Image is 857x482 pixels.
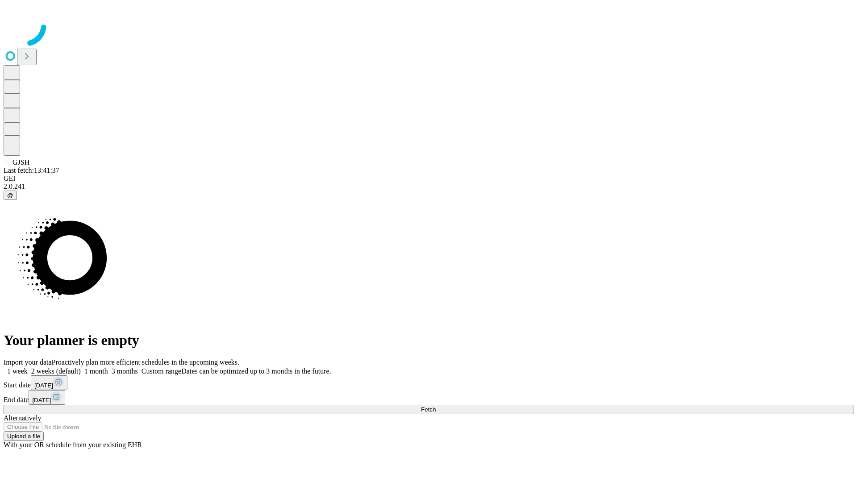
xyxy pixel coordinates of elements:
[7,367,28,375] span: 1 week
[7,192,13,199] span: @
[4,405,853,414] button: Fetch
[4,441,142,449] span: With your OR schedule from your existing EHR
[4,191,17,200] button: @
[84,367,108,375] span: 1 month
[31,367,81,375] span: 2 weeks (default)
[4,390,853,405] div: End date
[4,332,853,349] h1: Your planner is empty
[112,367,138,375] span: 3 months
[141,367,181,375] span: Custom range
[12,158,29,166] span: GJSH
[4,432,44,441] button: Upload a file
[4,166,59,174] span: Last fetch: 13:41:37
[4,183,853,191] div: 2.0.241
[32,397,51,403] span: [DATE]
[29,390,65,405] button: [DATE]
[34,382,53,389] span: [DATE]
[31,375,67,390] button: [DATE]
[421,406,436,413] span: Fetch
[4,175,853,183] div: GEI
[4,414,41,422] span: Alternatively
[52,358,239,366] span: Proactively plan more efficient schedules in the upcoming weeks.
[181,367,331,375] span: Dates can be optimized up to 3 months in the future.
[4,358,52,366] span: Import your data
[4,375,853,390] div: Start date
